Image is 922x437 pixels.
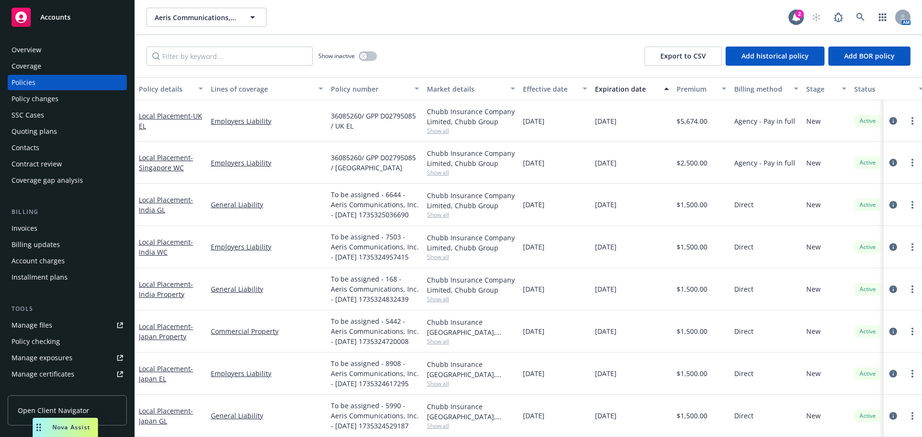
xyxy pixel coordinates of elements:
[677,242,707,252] span: $1,500.00
[677,326,707,336] span: $1,500.00
[12,173,83,188] div: Coverage gap analysis
[730,77,802,100] button: Billing method
[8,350,127,366] a: Manage exposures
[427,190,515,211] div: Chubb Insurance Company Limited, Chubb Group
[139,195,193,214] span: - India GL
[8,366,127,382] a: Manage certificates
[12,91,59,106] div: Policy changes
[331,84,409,94] div: Policy number
[12,270,68,285] div: Installment plans
[523,116,545,126] span: [DATE]
[331,111,419,131] span: 36085260/ GPP D02795085 / UK EL
[331,316,419,346] span: To be assigned - 5442 - Aeris Communications, Inc. - [DATE] 1735324720008
[907,410,918,422] a: more
[139,153,193,172] a: Local Placement
[523,242,545,252] span: [DATE]
[858,158,877,167] span: Active
[12,156,62,172] div: Contract review
[8,156,127,172] a: Contract review
[828,47,910,66] button: Add BOR policy
[12,59,41,74] div: Coverage
[211,326,323,336] a: Commercial Property
[734,158,795,168] span: Agency - Pay in full
[139,406,193,425] span: - Japan GL
[858,369,877,378] span: Active
[795,10,804,18] div: 2
[427,84,505,94] div: Market details
[806,368,821,378] span: New
[427,233,515,253] div: Chubb Insurance Company Limited, Chubb Group
[139,111,202,130] a: Local Placement
[427,168,515,177] span: Show all
[139,280,193,299] a: Local Placement
[595,368,617,378] span: [DATE]
[806,84,836,94] div: Stage
[331,274,419,304] span: To be assigned - 168 - Aeris Communications, Inc. - [DATE] 1735324832439
[858,412,877,420] span: Active
[907,283,918,295] a: more
[677,200,707,210] span: $1,500.00
[139,280,193,299] span: - India Property
[907,368,918,379] a: more
[331,358,419,389] span: To be assigned - 8908 - Aeris Communications, Inc. - [DATE] 1735324617295
[8,124,127,139] a: Quoting plans
[12,107,44,123] div: SSC Cases
[734,411,753,421] span: Direct
[591,77,673,100] button: Expiration date
[8,173,127,188] a: Coverage gap analysis
[139,322,193,341] a: Local Placement
[155,12,238,23] span: Aeris Communications, Inc.
[660,51,706,60] span: Export to CSV
[523,326,545,336] span: [DATE]
[8,4,127,31] a: Accounts
[907,326,918,337] a: more
[18,405,89,415] span: Open Client Navigator
[12,124,57,139] div: Quoting plans
[211,368,323,378] a: Employers Liability
[139,195,193,214] a: Local Placement
[427,275,515,295] div: Chubb Insurance Company Limited, Chubb Group
[873,8,892,27] a: Switch app
[427,148,515,168] div: Chubb Insurance Company Limited, Chubb Group
[523,368,545,378] span: [DATE]
[427,337,515,345] span: Show all
[211,84,313,94] div: Lines of coverage
[677,368,707,378] span: $1,500.00
[523,84,577,94] div: Effective date
[427,317,515,337] div: Chubb Insurance [GEOGRAPHIC_DATA], Chubb Group
[858,285,877,294] span: Active
[318,52,355,60] span: Show inactive
[677,158,707,168] span: $2,500.00
[519,77,591,100] button: Effective date
[858,201,877,209] span: Active
[806,284,821,294] span: New
[12,334,60,349] div: Policy checking
[12,383,60,398] div: Manage claims
[8,253,127,269] a: Account charges
[33,418,98,437] button: Nova Assist
[673,77,730,100] button: Premium
[427,422,515,430] span: Show all
[887,283,899,295] a: circleInformation
[806,158,821,168] span: New
[427,211,515,219] span: Show all
[858,243,877,251] span: Active
[829,8,848,27] a: Report a Bug
[8,221,127,236] a: Invoices
[423,77,519,100] button: Market details
[907,157,918,168] a: more
[734,200,753,210] span: Direct
[595,284,617,294] span: [DATE]
[8,304,127,314] div: Tools
[139,406,193,425] a: Local Placement
[677,84,716,94] div: Premium
[211,284,323,294] a: General Liability
[33,418,45,437] div: Drag to move
[8,59,127,74] a: Coverage
[806,411,821,421] span: New
[207,77,327,100] button: Lines of coverage
[139,84,193,94] div: Policy details
[8,75,127,90] a: Policies
[523,411,545,421] span: [DATE]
